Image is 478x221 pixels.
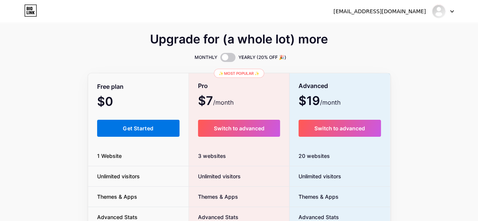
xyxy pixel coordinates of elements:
[289,172,341,180] span: Unlimited visitors
[189,193,238,201] span: Themes & Apps
[88,213,147,221] span: Advanced Stats
[314,125,365,131] span: Switch to advanced
[299,96,340,107] span: $19
[213,125,264,131] span: Switch to advanced
[299,79,328,93] span: Advanced
[198,96,234,107] span: $7
[195,54,217,61] span: MONTHLY
[198,120,280,137] button: Switch to advanced
[123,125,153,131] span: Get Started
[213,98,234,107] span: /month
[88,172,149,180] span: Unlimited visitors
[238,54,286,61] span: YEARLY (20% OFF 🎉)
[189,172,241,180] span: Unlimited visitors
[97,80,124,93] span: Free plan
[88,152,131,160] span: 1 Website
[299,120,381,137] button: Switch to advanced
[320,98,340,107] span: /month
[189,146,289,166] div: 3 websites
[88,193,146,201] span: Themes & Apps
[198,79,208,93] span: Pro
[97,97,133,108] span: $0
[150,35,328,44] span: Upgrade for (a whole lot) more
[289,193,339,201] span: Themes & Apps
[289,213,339,221] span: Advanced Stats
[289,146,390,166] div: 20 websites
[214,69,264,78] div: ✨ Most popular ✨
[432,4,446,19] img: zymiaspace
[189,213,238,221] span: Advanced Stats
[333,8,426,15] div: [EMAIL_ADDRESS][DOMAIN_NAME]
[97,120,180,137] button: Get Started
